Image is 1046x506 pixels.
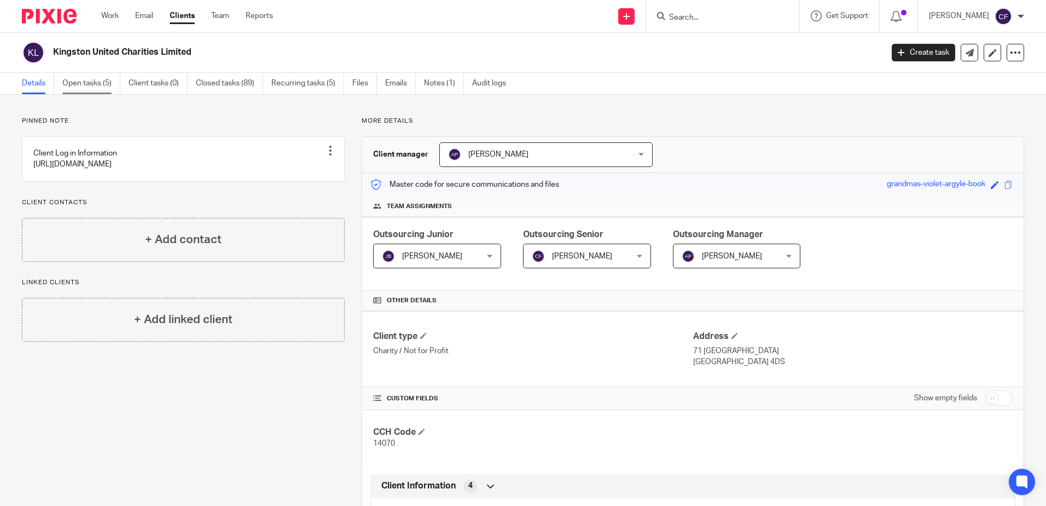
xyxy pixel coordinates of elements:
img: svg%3E [995,8,1012,25]
a: Work [101,10,119,21]
h4: Address [693,331,1013,342]
span: [PERSON_NAME] [702,252,762,260]
p: Linked clients [22,278,345,287]
label: Show empty fields [914,393,977,404]
p: Master code for secure communications and files [370,179,559,190]
span: Outsourcing Manager [673,230,763,239]
span: 14070 [373,440,395,447]
img: svg%3E [382,250,395,263]
img: svg%3E [682,250,695,263]
a: Clients [170,10,195,21]
span: [PERSON_NAME] [402,252,462,260]
h3: Client manager [373,149,428,160]
img: svg%3E [22,41,45,64]
img: svg%3E [532,250,545,263]
a: Create task [892,44,955,61]
a: Details [22,73,54,94]
a: Open tasks (5) [62,73,120,94]
h4: Client type [373,331,693,342]
span: Outsourcing Senior [523,230,603,239]
h4: CCH Code [373,427,693,438]
a: Audit logs [472,73,514,94]
a: Team [211,10,229,21]
span: Client Information [381,480,456,492]
a: Client tasks (0) [129,73,188,94]
input: Search [668,13,766,23]
img: Pixie [22,9,77,24]
a: Notes (1) [424,73,464,94]
span: Team assignments [387,202,452,211]
a: Closed tasks (89) [196,73,263,94]
h4: + Add linked client [134,311,233,328]
span: Outsourcing Junior [373,230,454,239]
a: Reports [246,10,273,21]
a: Files [352,73,377,94]
p: Client contacts [22,198,345,207]
p: More details [362,117,1024,125]
p: Pinned note [22,117,345,125]
span: [PERSON_NAME] [468,151,528,158]
span: 4 [468,480,473,491]
a: Emails [385,73,416,94]
img: svg%3E [448,148,461,161]
p: [GEOGRAPHIC_DATA] 4DS [693,357,1013,367]
p: [PERSON_NAME] [929,10,989,21]
h4: + Add contact [145,231,222,248]
div: grandmas-violet-argyle-book [887,179,985,191]
p: Charity / Not for Profit [373,346,693,357]
span: [PERSON_NAME] [552,252,612,260]
span: Get Support [826,12,868,20]
h2: Kingston United Charities Limited [53,47,711,58]
a: Email [135,10,153,21]
h4: CUSTOM FIELDS [373,394,693,403]
a: Recurring tasks (5) [271,73,344,94]
p: 71 [GEOGRAPHIC_DATA] [693,346,1013,357]
span: Other details [387,296,437,305]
